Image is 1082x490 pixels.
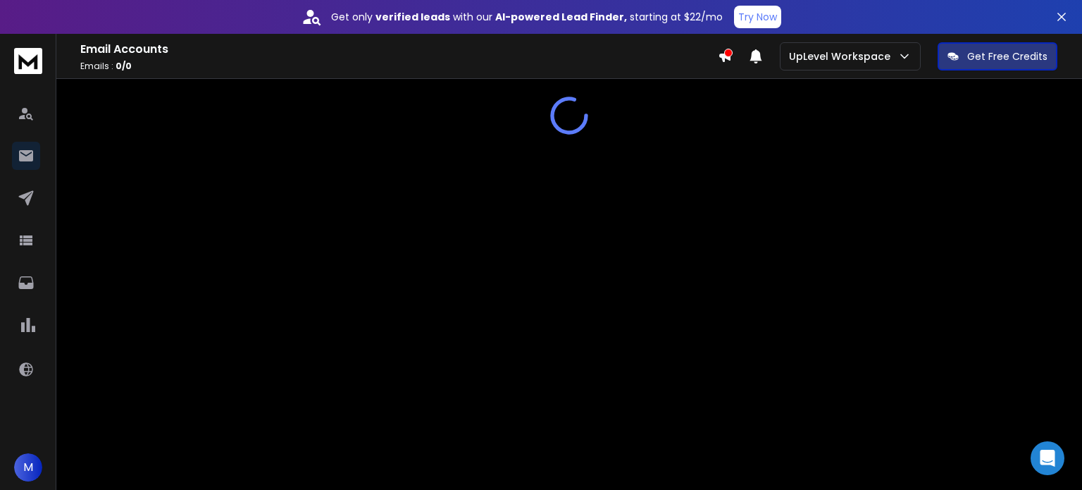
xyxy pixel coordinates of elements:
[14,453,42,482] button: M
[116,60,132,72] span: 0 / 0
[14,48,42,74] img: logo
[938,42,1057,71] button: Get Free Credits
[1031,441,1064,475] div: Open Intercom Messenger
[734,6,781,28] button: Try Now
[375,10,450,24] strong: verified leads
[495,10,627,24] strong: AI-powered Lead Finder,
[738,10,777,24] p: Try Now
[80,61,718,72] p: Emails :
[80,41,718,58] h1: Email Accounts
[967,49,1047,63] p: Get Free Credits
[331,10,723,24] p: Get only with our starting at $22/mo
[789,49,896,63] p: UpLevel Workspace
